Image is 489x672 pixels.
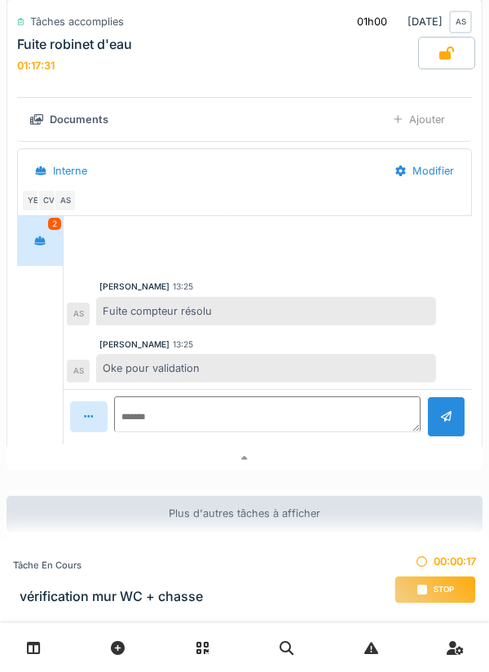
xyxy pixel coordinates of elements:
div: Fuite robinet d'eau [17,37,132,52]
div: Documents [50,112,108,127]
div: CV [37,189,60,212]
div: Plus d'autres tâches à afficher [7,496,482,531]
div: AS [67,360,90,382]
summary: DocumentsAjouter [24,104,465,135]
div: [PERSON_NAME] [99,338,170,351]
div: AS [449,11,472,33]
div: YE [21,189,44,212]
div: 01h00 [357,14,387,29]
div: 00:00:17 [394,554,476,569]
div: [PERSON_NAME] [99,281,170,293]
div: Fuite compteur résolu [96,297,436,325]
div: 2 [48,218,61,230]
div: 13:25 [173,281,193,293]
div: [DATE] [343,7,472,37]
h3: vérification mur WC + chasse [20,589,203,604]
div: Tâches accomplies [30,14,124,29]
div: Interne [53,163,87,179]
div: AS [54,189,77,212]
div: Ajouter [380,104,459,135]
div: 01:17:31 [17,59,55,71]
div: Oke pour validation [96,354,436,382]
div: Modifier [381,156,468,186]
span: Stop [434,584,454,595]
div: AS [67,303,90,325]
div: 13:25 [173,338,193,351]
div: Tâche en cours [13,559,203,573]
